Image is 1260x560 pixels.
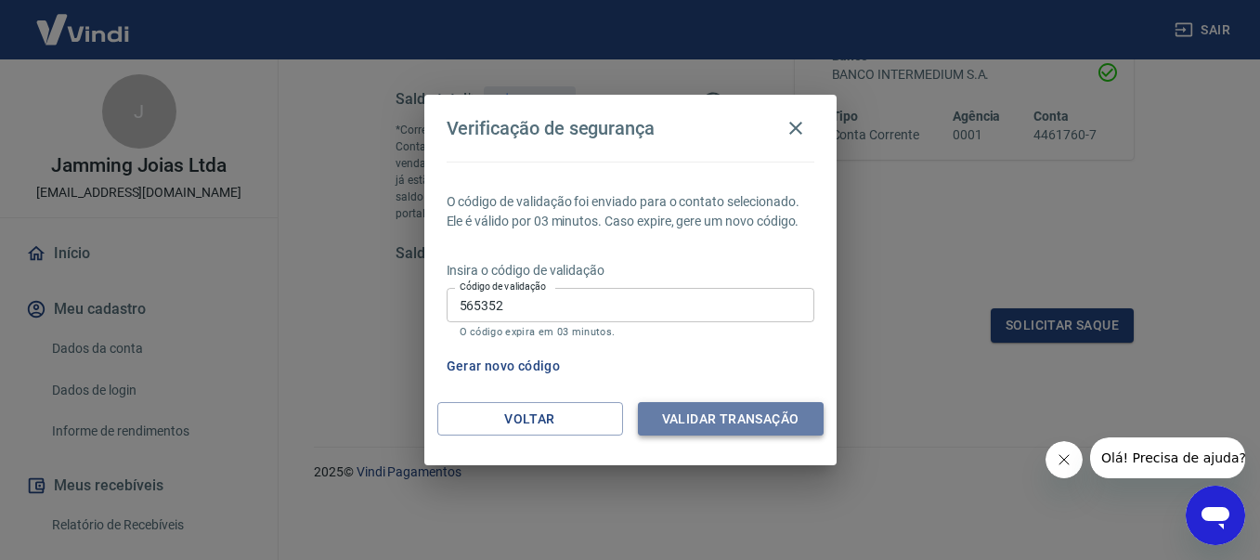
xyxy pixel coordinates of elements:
[11,13,156,28] span: Olá! Precisa de ajuda?
[460,326,801,338] p: O código expira em 03 minutos.
[437,402,623,436] button: Voltar
[1046,441,1083,478] iframe: Close message
[447,261,814,280] p: Insira o código de validação
[447,117,656,139] h4: Verificação de segurança
[638,402,824,436] button: Validar transação
[447,192,814,231] p: O código de validação foi enviado para o contato selecionado. Ele é válido por 03 minutos. Caso e...
[439,349,568,384] button: Gerar novo código
[1186,486,1245,545] iframe: Button to launch messaging window
[460,280,546,293] label: Código de validação
[1090,437,1245,478] iframe: Message from company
